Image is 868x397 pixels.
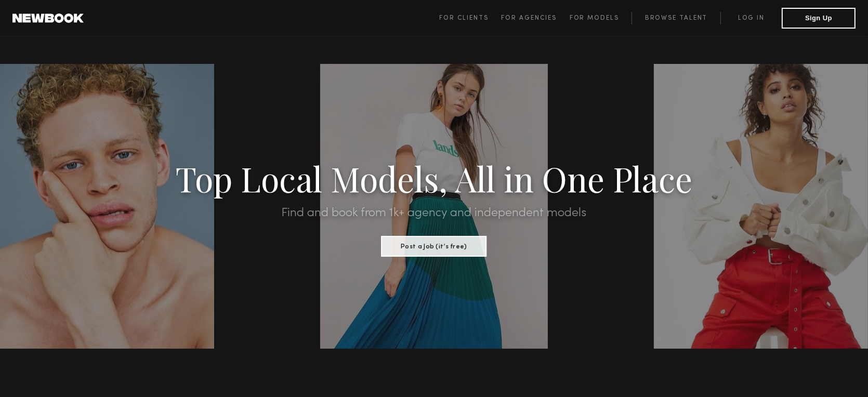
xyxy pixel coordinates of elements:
a: Browse Talent [632,12,720,24]
a: Post a Job (it’s free) [382,240,487,251]
span: For Models [570,15,619,21]
span: For Agencies [501,15,557,21]
h1: Top Local Models, All in One Place [65,162,803,194]
a: For Models [570,12,632,24]
button: Sign Up [782,8,856,29]
a: For Clients [439,12,501,24]
a: For Agencies [501,12,569,24]
button: Post a Job (it’s free) [382,236,487,257]
span: For Clients [439,15,489,21]
h2: Find and book from 1k+ agency and independent models [65,207,803,219]
a: Log in [720,12,782,24]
